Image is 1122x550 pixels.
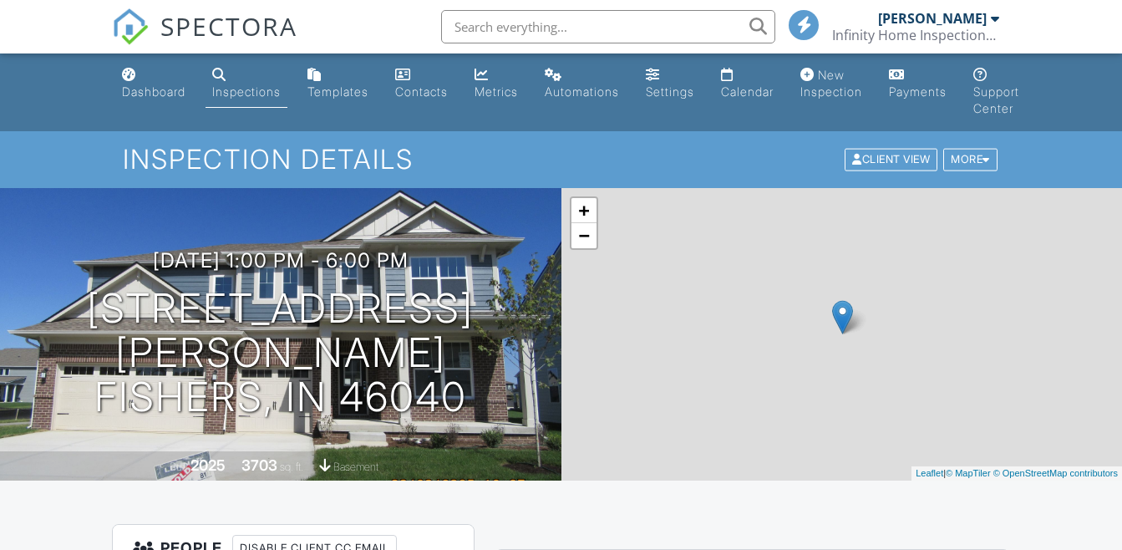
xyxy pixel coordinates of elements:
a: © OpenStreetMap contributors [993,468,1118,478]
div: Settings [646,84,694,99]
div: 2025 [190,456,226,474]
a: New Inspection [794,60,869,108]
a: Settings [639,60,701,108]
a: Contacts [388,60,454,108]
a: Zoom out [571,223,597,248]
a: © MapTiler [946,468,991,478]
a: Support Center [967,60,1026,125]
div: More [943,149,998,171]
span: SPECTORA [160,8,297,43]
div: 3703 [241,456,277,474]
a: Inspections [206,60,287,108]
span: basement [333,461,378,473]
a: Templates [301,60,375,108]
div: Templates [307,84,368,99]
div: Infinity Home Inspections, LLC [832,27,999,43]
div: Contacts [395,84,448,99]
a: Payments [882,60,953,108]
h3: [DATE] 1:00 pm - 6:00 pm [153,249,409,272]
div: New Inspection [800,68,862,99]
a: Metrics [468,60,525,108]
a: Automations (Basic) [538,60,626,108]
div: Calendar [721,84,774,99]
div: Automations [545,84,619,99]
div: Payments [889,84,947,99]
div: [PERSON_NAME] [878,10,987,27]
div: Metrics [475,84,518,99]
div: | [911,466,1122,481]
a: Calendar [714,60,780,108]
h1: [STREET_ADDRESS][PERSON_NAME] Fishers, IN 46040 [27,287,535,419]
a: Dashboard [115,60,192,108]
span: Built [170,461,188,473]
a: Client View [843,152,942,165]
span: sq. ft. [280,461,303,473]
input: Search everything... [441,10,775,43]
div: Support Center [973,84,1019,115]
h1: Inspection Details [123,145,999,174]
img: The Best Home Inspection Software - Spectora [112,8,149,45]
a: SPECTORA [112,23,297,58]
a: Leaflet [916,468,943,478]
div: Client View [845,149,937,171]
a: Zoom in [571,198,597,223]
div: Dashboard [122,84,185,99]
div: Inspections [212,84,281,99]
